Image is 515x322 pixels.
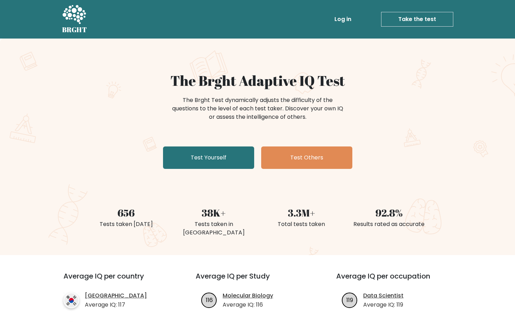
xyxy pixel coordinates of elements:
div: Results rated as accurate [350,220,429,228]
h3: Average IQ per country [63,272,170,289]
a: Test Others [261,146,352,169]
div: The Brght Test dynamically adjusts the difficulty of the questions to the level of each test take... [170,96,345,121]
div: 3.3M+ [262,205,341,220]
p: Average IQ: 119 [363,301,404,309]
div: 656 [87,205,166,220]
a: [GEOGRAPHIC_DATA] [85,292,147,300]
img: country [63,293,79,308]
a: BRGHT [62,3,87,36]
a: Take the test [381,12,453,27]
a: Log in [332,12,354,26]
div: Total tests taken [262,220,341,228]
h5: BRGHT [62,26,87,34]
a: Data Scientist [363,292,404,300]
h3: Average IQ per occupation [336,272,460,289]
a: Test Yourself [163,146,254,169]
div: Tests taken in [GEOGRAPHIC_DATA] [174,220,253,237]
div: 38K+ [174,205,253,220]
div: Tests taken [DATE] [87,220,166,228]
h1: The Brght Adaptive IQ Test [87,72,429,89]
text: 119 [346,296,353,304]
div: 92.8% [350,205,429,220]
p: Average IQ: 117 [85,301,147,309]
p: Average IQ: 116 [223,301,273,309]
a: Molecular Biology [223,292,273,300]
h3: Average IQ per Study [196,272,319,289]
text: 116 [206,296,213,304]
